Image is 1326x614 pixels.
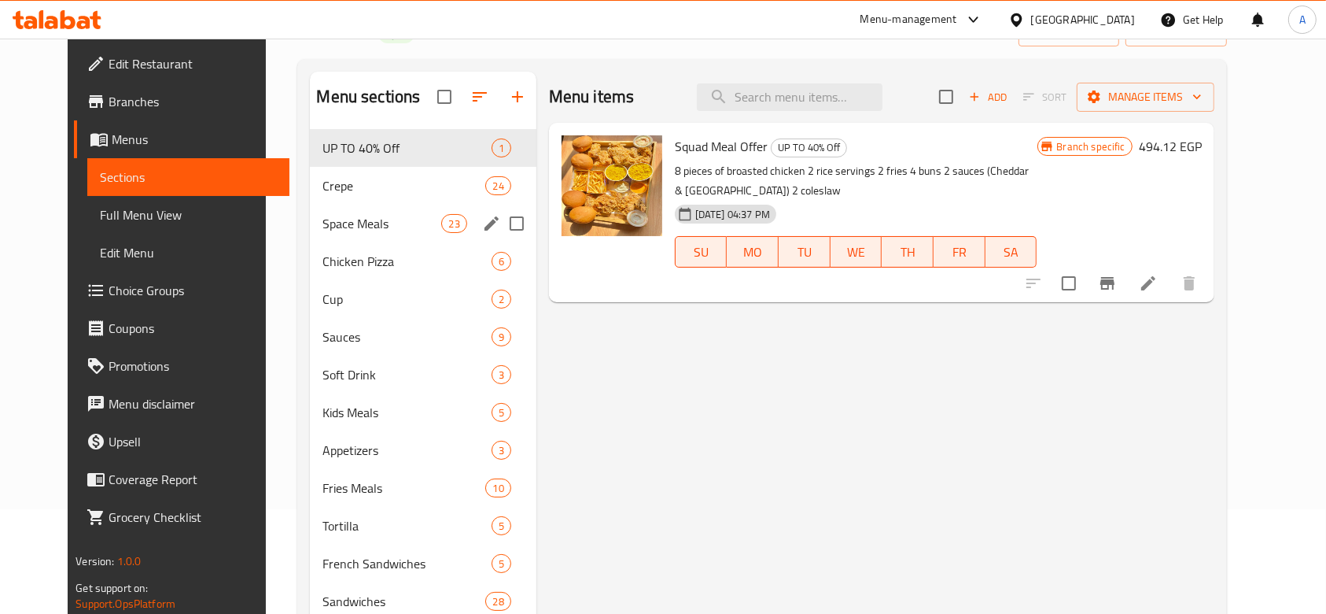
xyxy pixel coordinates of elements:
span: Select all sections [428,80,461,113]
div: UP TO 40% Off [771,139,847,157]
button: edit [480,212,503,235]
span: SA [992,241,1031,264]
span: Coverage Report [109,470,277,489]
div: Cup2 [310,280,536,318]
span: 2 [492,292,510,307]
span: Menus [112,130,277,149]
span: Branches [109,92,277,111]
span: UP TO 40% Off [322,139,491,157]
span: 9 [492,330,510,345]
img: Squad Meal Offer [562,135,662,236]
div: French Sandwiches5 [310,545,536,583]
a: Sections [87,158,289,196]
span: Edit Restaurant [109,54,277,73]
span: 3 [492,443,510,458]
div: Sauces9 [310,318,536,356]
button: TU [779,236,831,268]
span: Fries Meals [322,479,485,497]
div: items [492,554,511,573]
div: Kids Meals5 [310,394,536,431]
button: Manage items [1077,83,1214,112]
span: 5 [492,557,510,571]
button: FR [934,236,985,268]
a: Coverage Report [74,460,289,498]
span: 24 [486,179,510,194]
a: Menu disclaimer [74,385,289,423]
span: Sort sections [461,78,499,116]
a: Grocery Checklist [74,498,289,536]
span: Select section first [1013,85,1077,109]
span: 3 [492,368,510,383]
span: Add item [963,85,1013,109]
div: Fries Meals10 [310,469,536,507]
span: UP TO 40% Off [772,139,846,157]
span: [DATE] 04:37 PM [689,207,776,222]
span: Manage items [1089,87,1202,107]
span: Branch specific [1051,139,1132,154]
span: Promotions [109,357,277,375]
span: Crepe [322,176,485,195]
span: Chicken Pizza [322,252,491,271]
button: SU [675,236,727,268]
a: Menus [74,120,289,158]
span: 5 [492,519,510,534]
span: Kids Meals [322,403,491,422]
div: Menu-management [860,10,957,29]
p: 8 pieces of broasted chicken 2 rice servings 2 fries 4 buns 2 sauces (Cheddar & [GEOGRAPHIC_DATA]... [675,161,1037,201]
span: Tortilla [322,516,491,535]
span: Sections [100,168,277,187]
span: export [1138,22,1214,42]
span: French Sandwiches [322,554,491,573]
span: Sauces [322,327,491,346]
div: Soft Drink3 [310,356,536,394]
div: items [492,441,511,460]
span: Squad Meal Offer [675,135,768,158]
h2: Menu sections [316,85,420,109]
div: Appetizers3 [310,431,536,469]
h6: 494.12 EGP [1139,135,1202,157]
span: Soft Drink [322,365,491,384]
div: items [492,516,511,535]
button: delete [1170,264,1208,302]
span: Choice Groups [109,281,277,300]
a: Edit menu item [1139,274,1158,293]
a: Upsell [74,423,289,460]
div: [GEOGRAPHIC_DATA] [1031,11,1135,28]
a: Edit Menu [87,234,289,272]
div: items [492,403,511,422]
span: Version: [76,551,114,571]
span: MO [733,241,772,264]
div: Tortilla5 [310,507,536,545]
a: Branches [74,83,289,120]
span: 1 [492,141,510,156]
div: items [441,214,466,233]
button: WE [831,236,882,268]
span: Cup [322,290,491,309]
span: Grocery Checklist [109,508,277,527]
span: Select to update [1052,267,1085,300]
span: import [1031,22,1107,42]
a: Choice Groups [74,272,289,309]
div: items [485,176,510,195]
h2: Menu items [549,85,635,109]
span: 23 [442,216,466,231]
a: Full Menu View [87,196,289,234]
span: SU [682,241,721,264]
div: items [492,139,511,157]
span: Edit Menu [100,243,277,262]
span: A [1299,11,1306,28]
span: TH [888,241,927,264]
div: Space Meals23edit [310,205,536,242]
span: Space Meals [322,214,441,233]
input: search [697,83,882,111]
span: Select section [930,80,963,113]
div: Sandwiches [322,592,485,611]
